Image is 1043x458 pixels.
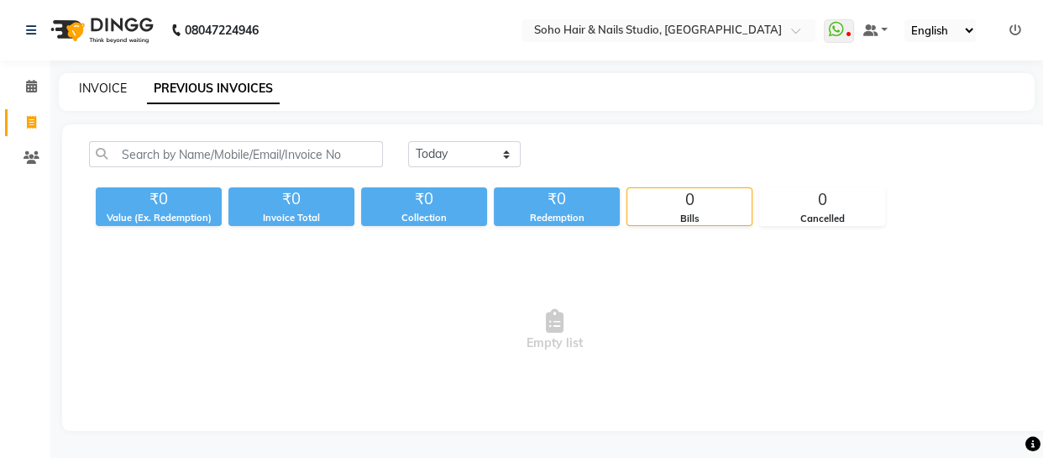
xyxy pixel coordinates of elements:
[760,212,884,226] div: Cancelled
[228,211,354,225] div: Invoice Total
[89,246,1020,414] span: Empty list
[43,7,158,54] img: logo
[89,141,383,167] input: Search by Name/Mobile/Email/Invoice No
[494,211,620,225] div: Redemption
[361,187,487,211] div: ₹0
[79,81,127,96] a: INVOICE
[361,211,487,225] div: Collection
[147,74,280,104] a: PREVIOUS INVOICES
[228,187,354,211] div: ₹0
[627,212,752,226] div: Bills
[627,188,752,212] div: 0
[185,7,259,54] b: 08047224946
[96,211,222,225] div: Value (Ex. Redemption)
[760,188,884,212] div: 0
[494,187,620,211] div: ₹0
[96,187,222,211] div: ₹0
